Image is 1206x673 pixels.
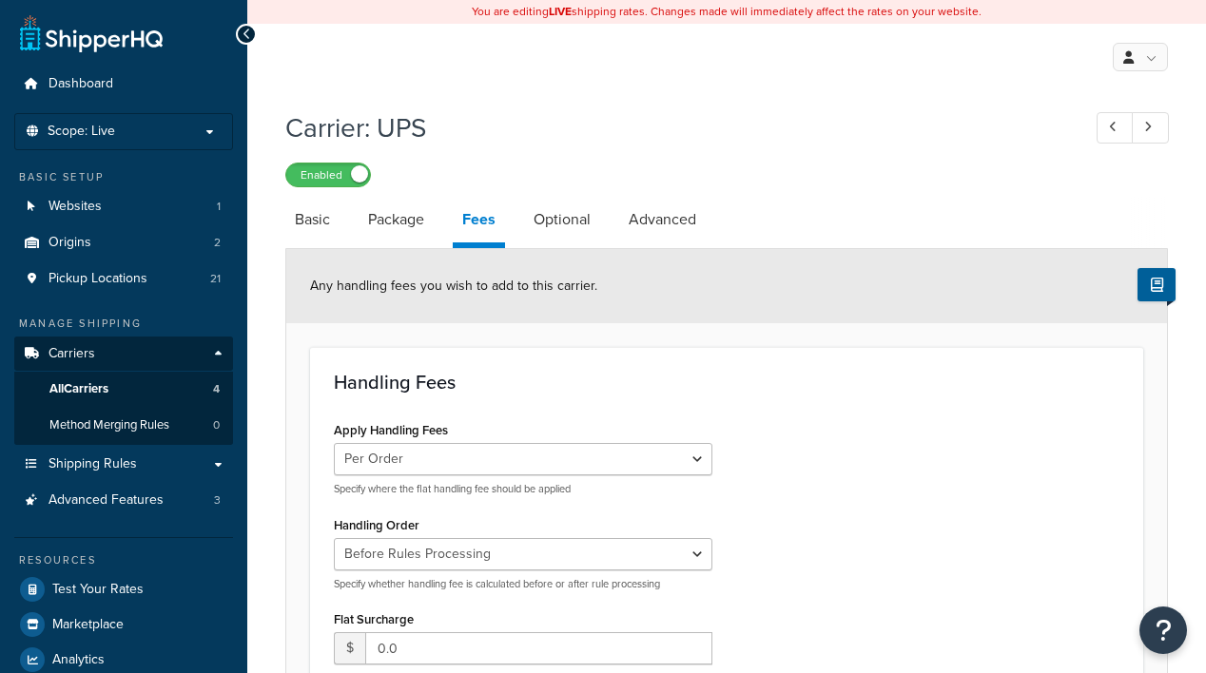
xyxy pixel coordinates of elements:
[334,482,712,496] p: Specify where the flat handling fee should be applied
[14,372,233,407] a: AllCarriers4
[334,632,365,664] span: $
[14,67,233,102] a: Dashboard
[14,408,233,443] a: Method Merging Rules0
[49,346,95,362] span: Carriers
[453,197,505,248] a: Fees
[14,261,233,297] a: Pickup Locations21
[1139,606,1187,654] button: Open Resource Center
[359,197,434,242] a: Package
[49,492,164,509] span: Advanced Features
[49,199,102,215] span: Websites
[1097,112,1134,144] a: Previous Record
[14,607,233,642] a: Marketplace
[14,189,233,224] li: Websites
[213,381,220,397] span: 4
[334,423,448,437] label: Apply Handling Fees
[285,197,340,242] a: Basic
[49,381,108,397] span: All Carriers
[14,447,233,482] a: Shipping Rules
[285,109,1061,146] h1: Carrier: UPS
[334,372,1119,393] h3: Handling Fees
[14,572,233,606] a: Test Your Rates
[14,336,233,445] li: Carriers
[214,235,221,251] span: 2
[14,316,233,332] div: Manage Shipping
[14,189,233,224] a: Websites1
[49,235,91,251] span: Origins
[213,417,220,433] span: 0
[49,271,147,287] span: Pickup Locations
[14,225,233,260] a: Origins2
[310,276,597,296] span: Any handling fees you wish to add to this carrier.
[52,652,105,668] span: Analytics
[48,124,115,140] span: Scope: Live
[210,271,221,287] span: 21
[14,483,233,518] a: Advanced Features3
[286,163,370,186] label: Enabled
[52,617,124,633] span: Marketplace
[334,612,414,626] label: Flat Surcharge
[14,169,233,185] div: Basic Setup
[334,518,419,532] label: Handling Order
[49,456,137,472] span: Shipping Rules
[214,492,221,509] span: 3
[1132,112,1169,144] a: Next Record
[334,577,712,591] p: Specify whether handling fee is calculated before or after rule processing
[14,225,233,260] li: Origins
[52,582,144,598] span: Test Your Rates
[14,483,233,518] li: Advanced Features
[619,197,706,242] a: Advanced
[14,552,233,568] div: Resources
[524,197,600,242] a: Optional
[1138,268,1176,301] button: Show Help Docs
[49,76,113,92] span: Dashboard
[14,261,233,297] li: Pickup Locations
[549,3,572,20] b: LIVE
[49,417,169,433] span: Method Merging Rules
[14,408,233,443] li: Method Merging Rules
[14,336,233,372] a: Carriers
[217,199,221,215] span: 1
